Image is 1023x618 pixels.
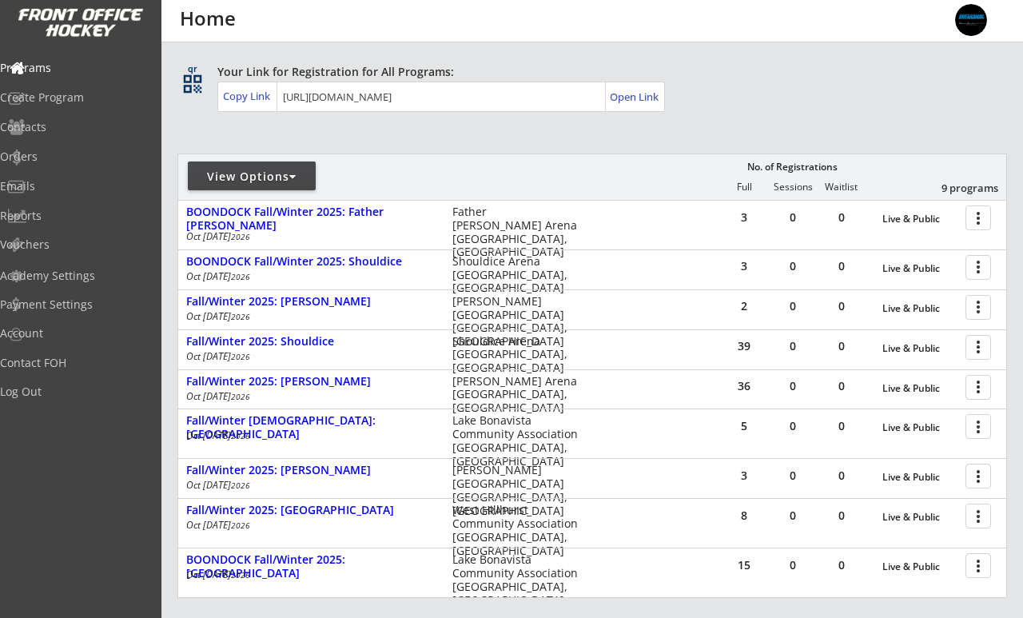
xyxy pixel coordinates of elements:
[231,480,250,491] em: 2026
[231,231,250,242] em: 2026
[965,205,991,230] button: more_vert
[186,504,436,517] div: Fall/Winter 2025: [GEOGRAPHIC_DATA]
[720,560,768,571] div: 15
[186,272,431,281] div: Oct [DATE]
[610,90,660,104] div: Open Link
[231,311,250,322] em: 2026
[818,470,866,481] div: 0
[769,470,817,481] div: 0
[818,421,866,432] div: 0
[720,181,768,193] div: Full
[186,205,436,233] div: BOONDOCK Fall/Winter 2025: Father [PERSON_NAME]
[769,261,817,272] div: 0
[231,351,250,362] em: 2026
[882,472,957,483] div: Live & Public
[720,381,768,392] div: 36
[720,261,768,272] div: 3
[186,375,436,389] div: Fall/Winter 2025: [PERSON_NAME]
[817,181,865,193] div: Waitlist
[452,255,578,295] div: Shouldice Arena [GEOGRAPHIC_DATA], [GEOGRAPHIC_DATA]
[181,72,205,96] button: qr_code
[742,161,842,173] div: No. of Registrations
[965,335,991,360] button: more_vert
[965,295,991,320] button: more_vert
[769,510,817,521] div: 0
[231,391,250,402] em: 2026
[452,335,578,375] div: Shouldice Arena [GEOGRAPHIC_DATA], [GEOGRAPHIC_DATA]
[231,430,250,441] em: 2026
[186,414,436,441] div: Fall/Winter [DEMOGRAPHIC_DATA]: [GEOGRAPHIC_DATA]
[769,421,817,432] div: 0
[186,392,431,401] div: Oct [DATE]
[182,64,201,74] div: qr
[769,212,817,223] div: 0
[769,560,817,571] div: 0
[818,510,866,521] div: 0
[452,205,578,259] div: Father [PERSON_NAME] Arena [GEOGRAPHIC_DATA], [GEOGRAPHIC_DATA]
[186,570,431,580] div: Oct [DATE]
[231,520,250,531] em: 2026
[452,504,578,557] div: West Hillhurst Community Association [GEOGRAPHIC_DATA], [GEOGRAPHIC_DATA]
[965,504,991,528] button: more_vert
[186,255,436,269] div: BOONDOCK Fall/Winter 2025: Shouldice
[186,520,431,530] div: Oct [DATE]
[186,464,436,477] div: Fall/Winter 2025: [PERSON_NAME]
[186,295,436,309] div: Fall/Winter 2025: [PERSON_NAME]
[882,343,957,354] div: Live & Public
[452,464,578,517] div: [PERSON_NAME][GEOGRAPHIC_DATA] [GEOGRAPHIC_DATA], [GEOGRAPHIC_DATA]
[965,464,991,488] button: more_vert
[217,64,957,80] div: Your Link for Registration for All Programs:
[720,470,768,481] div: 3
[452,414,578,468] div: Lake Bonavista Community Association [GEOGRAPHIC_DATA], [GEOGRAPHIC_DATA]
[720,341,768,352] div: 39
[769,181,817,193] div: Sessions
[231,271,250,282] em: 2026
[186,352,431,361] div: Oct [DATE]
[720,301,768,312] div: 2
[186,553,436,580] div: BOONDOCK Fall/Winter 2025: [GEOGRAPHIC_DATA]
[965,553,991,578] button: more_vert
[188,169,316,185] div: View Options
[882,263,957,274] div: Live & Public
[186,480,431,490] div: Oct [DATE]
[452,375,578,415] div: [PERSON_NAME] Arena [GEOGRAPHIC_DATA], [GEOGRAPHIC_DATA]
[882,383,957,394] div: Live & Public
[818,261,866,272] div: 0
[882,512,957,523] div: Live & Public
[965,375,991,400] button: more_vert
[769,341,817,352] div: 0
[915,181,998,195] div: 9 programs
[965,414,991,439] button: more_vert
[882,303,957,314] div: Live & Public
[818,212,866,223] div: 0
[882,561,957,572] div: Live & Public
[186,431,431,441] div: Oct [DATE]
[186,232,431,241] div: Oct [DATE]
[818,301,866,312] div: 0
[610,86,660,108] a: Open Link
[720,212,768,223] div: 3
[452,553,578,607] div: Lake Bonavista Community Association [GEOGRAPHIC_DATA], [GEOGRAPHIC_DATA]
[769,301,817,312] div: 0
[818,341,866,352] div: 0
[223,89,273,103] div: Copy Link
[186,312,431,321] div: Oct [DATE]
[818,381,866,392] div: 0
[186,335,436,349] div: Fall/Winter 2025: Shouldice
[720,421,768,432] div: 5
[882,422,957,433] div: Live & Public
[965,255,991,280] button: more_vert
[231,569,250,580] em: 2026
[882,213,957,225] div: Live & Public
[720,510,768,521] div: 8
[769,381,817,392] div: 0
[452,295,578,349] div: [PERSON_NAME][GEOGRAPHIC_DATA] [GEOGRAPHIC_DATA], [GEOGRAPHIC_DATA]
[818,560,866,571] div: 0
